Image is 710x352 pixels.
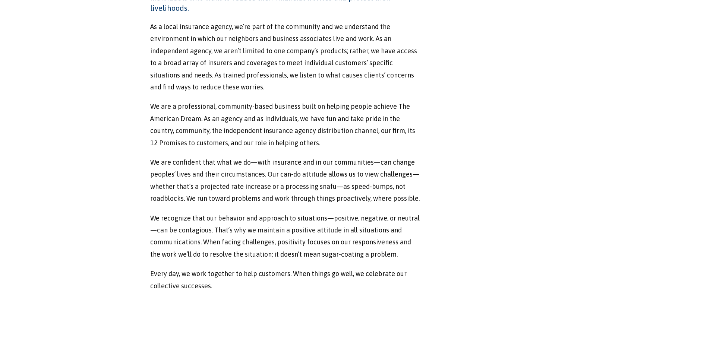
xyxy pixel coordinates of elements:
[150,156,420,205] p: We are confident that what we do—with insurance and in our communities—can change peoples’ lives ...
[150,101,420,149] p: We are a professional, community-based business built on helping people achieve The American Drea...
[150,212,420,261] p: We recognize that our behavior and approach to situations—positive, negative, or neutral—can be c...
[150,21,420,93] p: As a local insurance agency, we’re part of the community and we understand the environment in whi...
[150,268,420,292] p: Every day, we work together to help customers. When things go well, we celebrate our collective s...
